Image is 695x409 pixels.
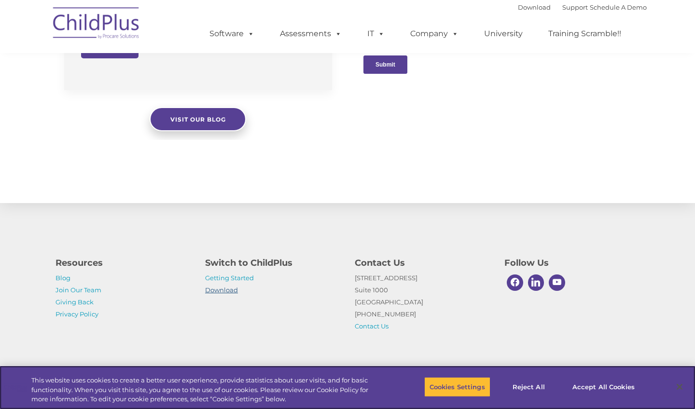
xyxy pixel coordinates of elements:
button: Reject All [499,377,559,397]
a: Facebook [504,272,526,293]
button: Cookies Settings [424,377,490,397]
a: Join Our Team [56,286,101,294]
font: | [518,3,647,11]
a: Contact Us [355,322,389,330]
h4: Follow Us [504,256,639,270]
h4: Resources [56,256,191,270]
span: Last name [134,64,164,71]
a: IT [358,24,394,43]
a: Company [401,24,468,43]
img: ChildPlus by Procare Solutions [48,0,145,49]
a: Linkedin [526,272,547,293]
p: [STREET_ADDRESS] Suite 1000 [GEOGRAPHIC_DATA] [PHONE_NUMBER] [355,272,490,332]
a: Software [200,24,264,43]
a: Download [518,3,551,11]
a: Training Scramble!! [539,24,631,43]
a: Privacy Policy [56,310,98,318]
div: This website uses cookies to create a better user experience, provide statistics about user visit... [31,376,382,404]
a: University [474,24,532,43]
a: Download [205,286,238,294]
h4: Contact Us [355,256,490,270]
a: Visit our blog [150,107,246,131]
a: Assessments [270,24,351,43]
a: Getting Started [205,274,254,282]
a: Support [562,3,588,11]
button: Close [669,376,690,397]
a: Giving Back [56,298,94,306]
button: Accept All Cookies [567,377,640,397]
span: Phone number [134,103,175,110]
h4: Switch to ChildPlus [205,256,340,270]
span: Visit our blog [170,116,226,123]
a: Youtube [546,272,568,293]
a: Schedule A Demo [590,3,647,11]
a: Blog [56,274,70,282]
